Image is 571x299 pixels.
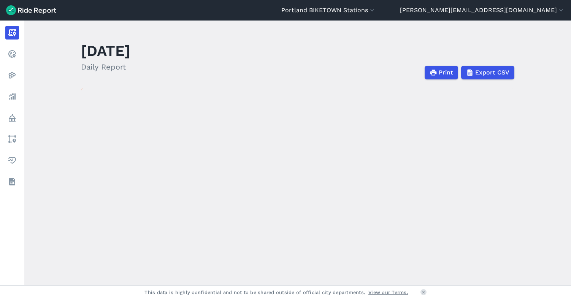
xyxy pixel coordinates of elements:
a: Areas [5,132,19,146]
a: Datasets [5,175,19,188]
button: Export CSV [461,66,514,79]
img: Ride Report [6,5,56,15]
button: [PERSON_NAME][EMAIL_ADDRESS][DOMAIN_NAME] [400,6,565,15]
h1: [DATE] [81,40,130,61]
a: Heatmaps [5,68,19,82]
span: Print [439,68,453,77]
span: Export CSV [475,68,509,77]
a: Health [5,153,19,167]
h2: Daily Report [81,61,130,73]
button: Print [425,66,458,79]
button: Portland BIKETOWN Stations [281,6,376,15]
a: Policy [5,111,19,125]
a: Analyze [5,90,19,103]
a: Report [5,26,19,40]
a: View our Terms. [368,289,408,296]
a: Realtime [5,47,19,61]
